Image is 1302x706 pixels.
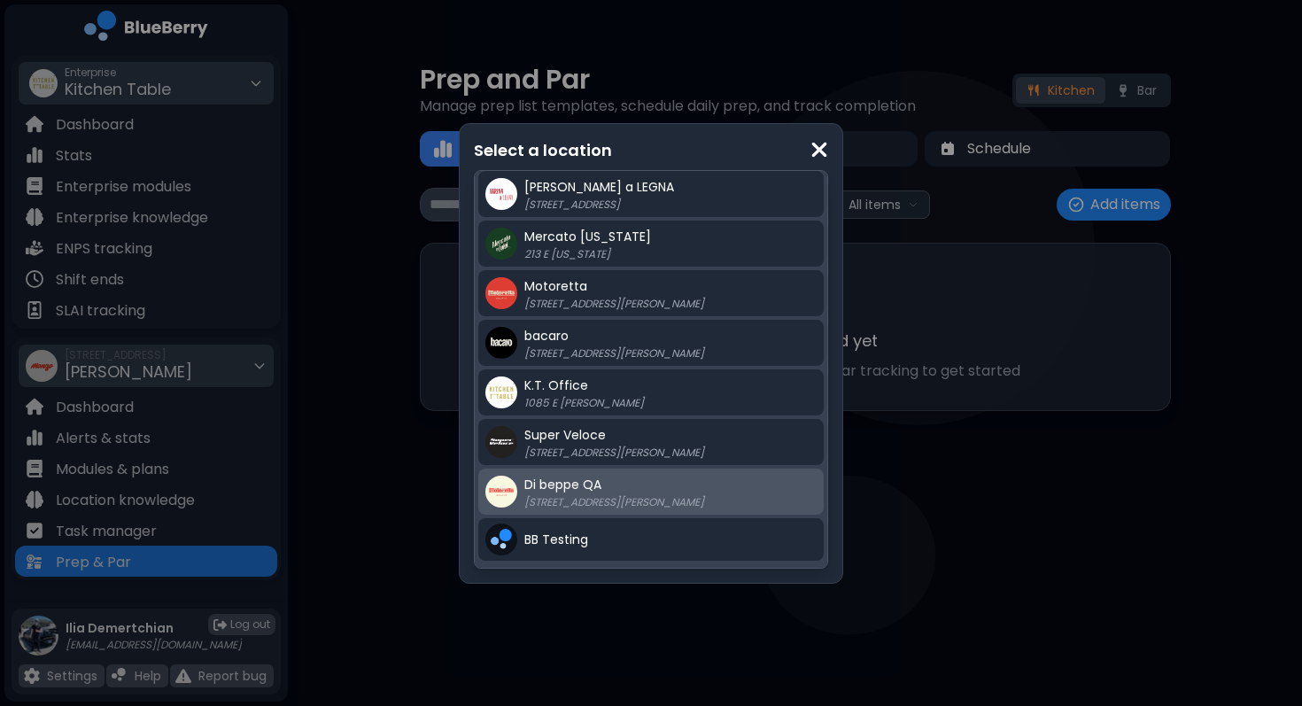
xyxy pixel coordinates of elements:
p: Select a location [474,138,828,163]
span: K.T. Office [524,376,588,394]
img: company thumbnail [485,277,517,309]
p: 213 E [US_STATE] [524,247,746,261]
span: [PERSON_NAME] a LEGNA [524,178,674,196]
img: company thumbnail [485,426,517,458]
p: [STREET_ADDRESS][PERSON_NAME] [524,297,746,311]
img: company thumbnail [485,524,517,555]
span: bacaro [524,327,569,345]
span: BB Testing [524,531,588,548]
span: Motoretta [524,277,587,295]
p: [STREET_ADDRESS][PERSON_NAME] [524,346,746,361]
p: [STREET_ADDRESS] [524,198,746,212]
img: close icon [810,138,828,162]
img: company thumbnail [485,327,517,359]
p: [STREET_ADDRESS][PERSON_NAME] [524,446,746,460]
img: company thumbnail [485,178,517,210]
span: Mercato [US_STATE] [524,228,651,245]
span: Super Veloce [524,426,606,444]
p: [STREET_ADDRESS][PERSON_NAME] [524,495,746,509]
span: Di beppe QA [524,476,601,493]
img: company thumbnail [485,376,517,408]
img: company thumbnail [485,228,517,260]
img: company thumbnail [485,476,517,508]
p: 1085 E [PERSON_NAME] [524,396,746,410]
